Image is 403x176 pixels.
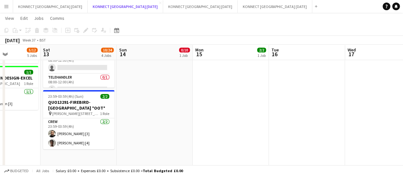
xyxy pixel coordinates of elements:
a: Comms [47,14,67,22]
span: Mon [195,47,204,53]
span: 2/2 [100,94,109,99]
a: Jobs [32,14,46,22]
span: 10/24 [101,48,114,52]
button: KONNECT [GEOGRAPHIC_DATA] [DATE] [163,0,238,13]
span: View [5,15,14,21]
span: 2/2 [257,48,266,52]
app-card-role: Telehandler0/108:00-12:00 (4h) [43,74,114,96]
div: 1 Job [257,53,266,58]
span: 0/10 [179,48,190,52]
app-job-card: 23:59-03:59 (4h) (Sun)2/2QUO13291-FIREBIRD-[GEOGRAPHIC_DATA] *OOT* [PERSON_NAME][STREET_ADDRESS]-... [43,90,114,149]
span: Total Budgeted £0.00 [143,168,183,173]
button: KONNECT [GEOGRAPHIC_DATA] [DATE] [88,0,163,13]
span: 16 [270,50,279,58]
span: 13 [42,50,50,58]
span: Edit [20,15,28,21]
span: 1/1 [24,70,33,74]
div: 5 Jobs [27,53,37,58]
span: 1 Role [24,81,33,86]
span: 14 [118,50,127,58]
div: 4 Jobs [101,53,113,58]
button: KONNECT [GEOGRAPHIC_DATA] [DATE] [238,0,312,13]
span: Budgeted [10,169,29,173]
span: 17 [347,50,356,58]
span: Wed [348,47,356,53]
span: 15 [194,50,204,58]
span: 1 Role [100,111,109,116]
span: Sun [119,47,127,53]
button: KONNECT [GEOGRAPHIC_DATA] [DATE] [13,0,88,13]
span: Sat [43,47,50,53]
span: All jobs [35,168,50,173]
div: Salary £0.00 + Expenses £0.00 + Subsistence £0.00 = [56,168,183,173]
div: [DATE] [5,37,20,43]
a: View [3,14,17,22]
h3: QUO13291-FIREBIRD-[GEOGRAPHIC_DATA] *OOT* [43,99,114,111]
span: Jobs [34,15,44,21]
span: 23:59-03:59 (4h) (Sun) [48,94,83,99]
div: BST [40,38,46,42]
span: Tue [271,47,279,53]
div: 1 Job [179,53,190,58]
span: Comms [50,15,64,21]
span: [PERSON_NAME][STREET_ADDRESS]- [52,111,100,116]
span: Week 37 [21,38,37,42]
span: 5/12 [27,48,38,52]
button: Budgeted [3,167,30,174]
a: Edit [18,14,30,22]
app-card-role: Crew Chief0/108:00-12:00 (4h) [43,52,114,74]
app-card-role: Crew2/223:59-03:59 (4h)[PERSON_NAME] [3][PERSON_NAME] [4] [43,118,114,149]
